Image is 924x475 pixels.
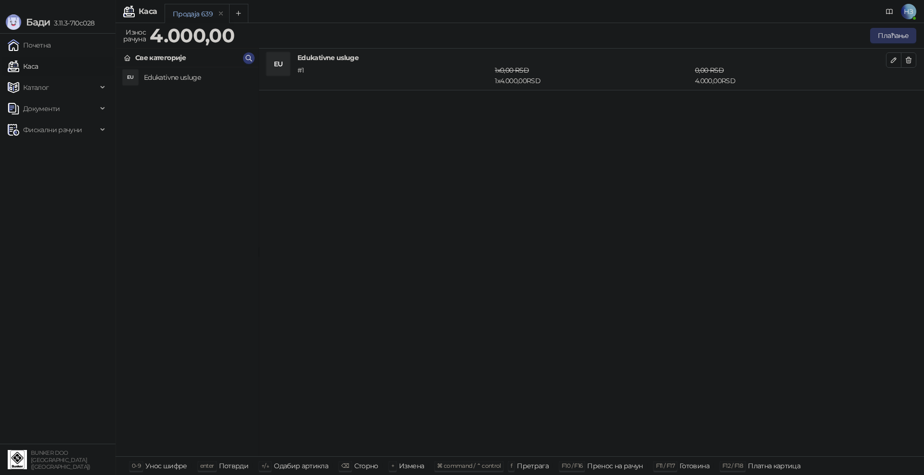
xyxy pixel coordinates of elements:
span: Бади [26,16,50,28]
span: НЗ [901,4,916,19]
span: ⌘ command / ⌃ control [437,462,501,469]
span: 0-9 [132,462,141,469]
button: Плаћање [870,28,916,43]
span: Документи [23,99,60,118]
span: enter [200,462,214,469]
small: BUNKER DOO [GEOGRAPHIC_DATA] ([GEOGRAPHIC_DATA]) [31,450,90,470]
h4: Edukativne usluge [144,70,251,85]
span: 1 x 0,00 RSD [495,66,529,75]
a: Каса [8,57,38,76]
a: Почетна [8,36,51,55]
div: Унос шифре [145,460,187,472]
span: f [511,462,512,469]
div: Сторно [354,460,378,472]
span: 3.11.3-710c028 [50,19,94,27]
h4: Edukativne usluge [297,52,886,63]
div: EU [123,70,138,85]
div: Каса [139,8,157,15]
div: Претрага [517,460,549,472]
div: Све категорије [135,52,186,63]
span: Фискални рачуни [23,120,82,139]
div: Готовина [680,460,709,472]
span: ↑/↓ [261,462,269,469]
button: Add tab [229,4,248,23]
strong: 4.000,00 [150,24,234,47]
div: # 1 [295,65,493,86]
div: Одабир артикла [274,460,328,472]
span: F10 / F16 [562,462,582,469]
div: Продаја 639 [173,9,213,19]
img: Logo [6,14,21,30]
div: Измена [399,460,424,472]
div: EU [267,52,290,75]
span: Каталог [23,78,49,97]
div: Износ рачуна [121,26,148,45]
div: 4.000,00 RSD [693,65,888,86]
div: Пренос на рачун [587,460,642,472]
div: Потврди [219,460,249,472]
span: 0,00 RSD [695,66,724,75]
span: + [391,462,394,469]
button: remove [215,10,227,18]
div: grid [116,67,258,456]
span: F12 / F18 [722,462,743,469]
div: Платна картица [748,460,800,472]
a: Документација [882,4,897,19]
img: 64x64-companyLogo-d200c298-da26-4023-afd4-f376f589afb5.jpeg [8,450,27,469]
span: F11 / F17 [656,462,675,469]
div: 1 x 4.000,00 RSD [493,65,693,86]
span: ⌫ [341,462,349,469]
